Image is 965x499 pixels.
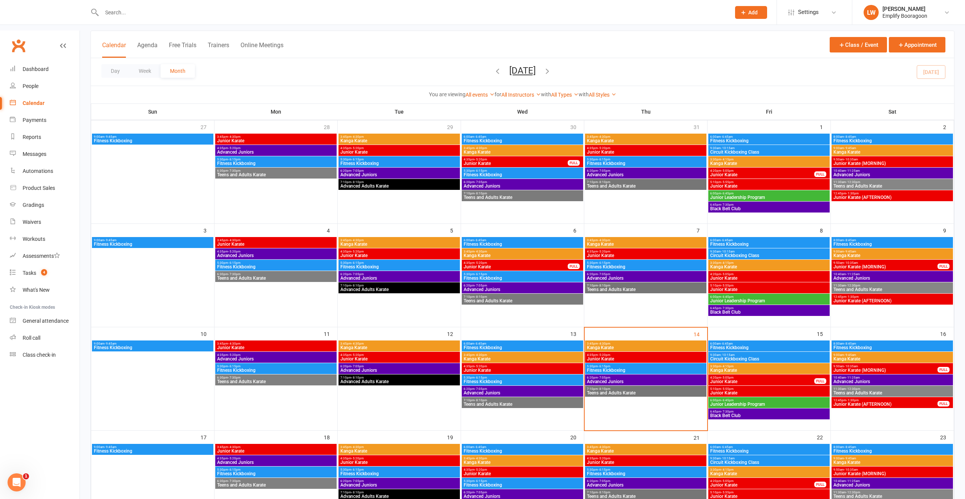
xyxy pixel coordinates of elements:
[10,313,80,330] a: General attendance kiosk mode
[10,197,80,214] a: Gradings
[833,161,951,166] span: Junior Karate (MORNING)
[710,139,828,143] span: Fitness Kickboxing
[833,276,951,280] span: Advanced Juniors
[217,135,335,139] span: 3:45pm
[340,287,458,292] span: Advanced Adults Karate
[340,184,458,188] span: Advanced Adults Karate
[23,287,50,293] div: What's New
[598,250,610,253] span: - 5:20pm
[833,180,951,184] span: 11:30am
[340,139,458,143] span: Kanga Karate
[10,78,80,95] a: People
[598,273,610,276] span: - 7:05pm
[833,284,951,287] span: 11:30am
[587,273,705,276] span: 6:20pm
[104,135,116,139] span: - 9:45am
[710,261,828,265] span: 3:30pm
[710,192,828,195] span: 6:00pm
[101,64,129,78] button: Day
[721,169,734,172] span: - 5:05pm
[463,192,582,195] span: 7:10pm
[710,195,828,200] span: Junior Leadership Program
[710,306,828,310] span: 6:45pm
[710,239,828,242] span: 6:00am
[943,224,954,236] div: 9
[228,146,240,150] span: - 5:20pm
[710,242,828,246] span: Fitness Kickboxing
[833,184,951,188] span: Teens and Adults Karate
[217,242,335,246] span: Junior Karate
[463,261,568,265] span: 4:35pm
[541,91,551,97] strong: with
[10,265,80,282] a: Tasks 4
[217,265,335,269] span: Fitness Kickboxing
[694,120,707,133] div: 31
[463,180,582,184] span: 6:20pm
[475,273,487,276] span: - 6:15pm
[217,172,335,177] span: Teens and Adults Karate
[10,282,80,299] a: What's New
[204,224,214,236] div: 3
[710,203,828,206] span: 6:45pm
[587,242,705,246] span: Kanga Karate
[844,250,856,253] span: - 9:45am
[474,239,486,242] span: - 6:45am
[598,180,610,184] span: - 8:10pm
[340,172,458,177] span: Advanced Juniors
[710,180,828,184] span: 5:10pm
[708,104,831,120] th: Fri
[833,195,951,200] span: Junior Karate (AFTERNOON)
[475,169,487,172] span: - 6:15pm
[587,139,705,143] span: Kanga Karate
[23,335,40,341] div: Roll call
[463,150,582,154] span: Kanga Karate
[833,169,951,172] span: 10:40am
[587,135,705,139] span: 3:45pm
[41,269,47,276] span: 4
[169,42,196,58] button: Free Trials
[584,104,708,120] th: Thu
[240,42,283,58] button: Online Meetings
[579,91,589,97] strong: with
[844,261,858,265] span: - 10:35am
[351,146,364,150] span: - 5:20pm
[228,169,240,172] span: - 7:30pm
[217,273,335,276] span: 6:30pm
[23,202,44,208] div: Gradings
[721,284,734,287] span: - 5:55pm
[217,253,335,258] span: Advanced Juniors
[463,299,582,303] span: Teens and Adults Karate
[340,169,458,172] span: 6:20pm
[710,206,828,211] span: Black Belt Club
[710,299,828,303] span: Junior Leadership Program
[340,239,458,242] span: 3:45pm
[324,327,337,340] div: 11
[475,250,487,253] span: - 4:30pm
[589,92,616,98] a: All Styles
[23,117,46,123] div: Payments
[833,250,951,253] span: 9:00am
[340,180,458,184] span: 7:10pm
[937,263,950,269] div: FULL
[340,242,458,246] span: Kanga Karate
[833,192,951,195] span: 12:45pm
[846,192,859,195] span: - 1:30pm
[568,160,580,166] div: FULL
[833,239,951,242] span: 8:00am
[587,276,705,280] span: Advanced Juniors
[846,284,860,287] span: - 12:30pm
[228,273,240,276] span: - 7:30pm
[340,284,458,287] span: 7:10pm
[598,169,610,172] span: - 7:05pm
[844,239,856,242] span: - 8:45am
[340,276,458,280] span: Advanced Juniors
[463,139,582,143] span: Fitness Kickboxing
[833,273,951,276] span: 10:40am
[447,120,461,133] div: 29
[23,270,36,276] div: Tasks
[721,146,735,150] span: - 10:15am
[846,273,860,276] span: - 11:25am
[820,224,830,236] div: 8
[463,250,582,253] span: 3:45pm
[340,250,458,253] span: 4:35pm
